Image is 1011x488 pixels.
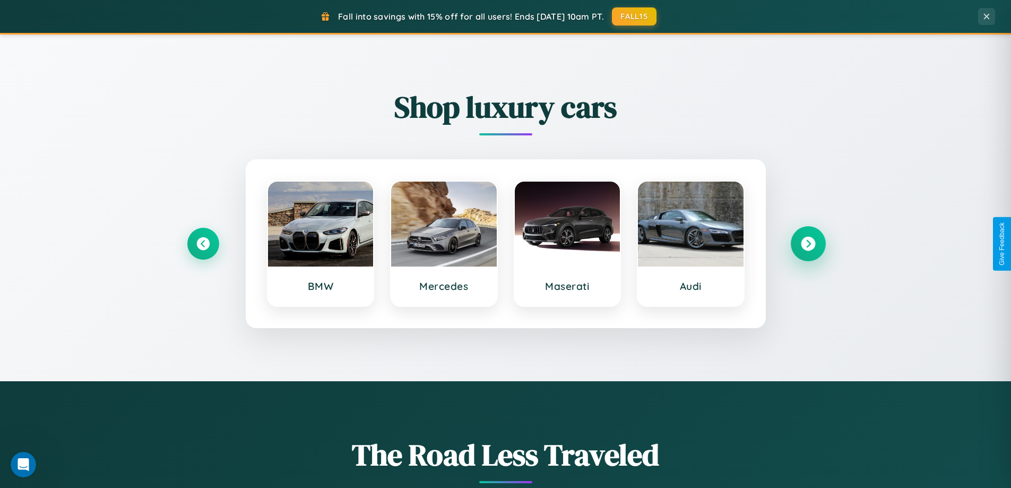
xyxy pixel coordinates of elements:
h3: Mercedes [402,280,486,293]
button: FALL15 [612,7,656,25]
h2: Shop luxury cars [187,87,824,127]
h3: Audi [649,280,733,293]
h1: The Road Less Traveled [187,434,824,475]
span: Fall into savings with 15% off for all users! Ends [DATE] 10am PT. [338,11,604,22]
div: Give Feedback [998,222,1006,266]
h3: BMW [279,280,363,293]
h3: Maserati [525,280,610,293]
iframe: Intercom live chat [11,452,36,477]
